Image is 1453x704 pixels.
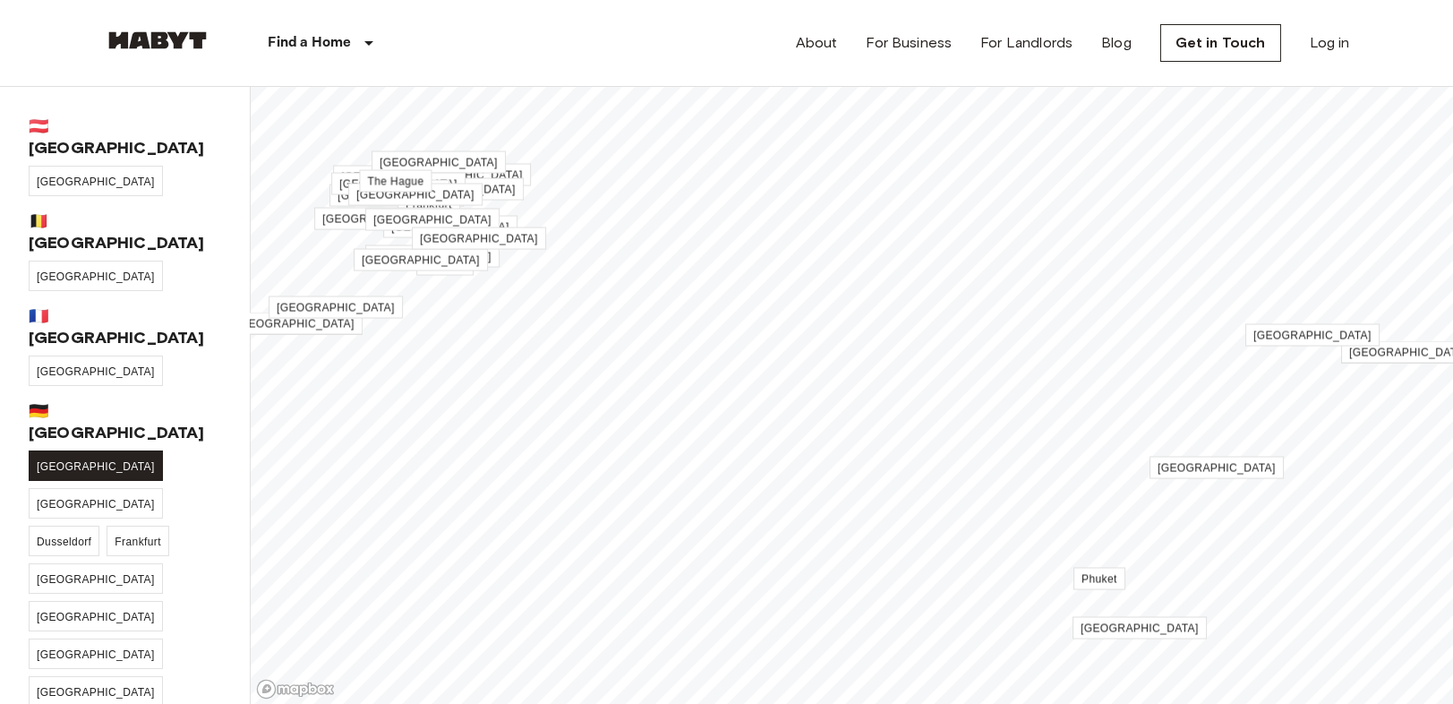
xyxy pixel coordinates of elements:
span: 🇫🇷 [GEOGRAPHIC_DATA] [29,305,221,348]
img: Habyt [104,31,211,49]
div: Map marker [354,252,488,270]
div: Map marker [1245,327,1380,346]
span: The Hague [368,176,424,188]
div: Map marker [1150,459,1284,478]
a: [GEOGRAPHIC_DATA] [314,208,449,230]
a: [GEOGRAPHIC_DATA] [29,563,163,594]
a: For Landlords [980,32,1073,54]
a: [GEOGRAPHIC_DATA] [348,184,483,206]
a: [GEOGRAPHIC_DATA] [228,313,363,335]
div: Map marker [416,256,474,275]
span: [GEOGRAPHIC_DATA] [236,318,355,331]
span: [GEOGRAPHIC_DATA] [391,221,509,234]
a: Dusseldorf [29,526,99,556]
span: [GEOGRAPHIC_DATA] [37,460,155,473]
div: Map marker [379,183,449,202]
div: Map marker [383,219,517,237]
a: [GEOGRAPHIC_DATA] [331,173,466,195]
span: [GEOGRAPHIC_DATA] [322,213,440,226]
a: [GEOGRAPHIC_DATA] [29,488,163,519]
span: [GEOGRAPHIC_DATA] [373,251,491,263]
a: [GEOGRAPHIC_DATA] [29,601,163,631]
span: [GEOGRAPHIC_DATA] [356,189,474,202]
div: Map marker [314,210,449,229]
a: Phuket [1073,568,1125,590]
a: [GEOGRAPHIC_DATA] [333,166,467,188]
span: Frankfurt [115,536,161,548]
span: [GEOGRAPHIC_DATA] [37,270,155,283]
span: [GEOGRAPHIC_DATA] [397,184,516,196]
span: [GEOGRAPHIC_DATA] [37,365,155,378]
span: [GEOGRAPHIC_DATA] [338,190,456,202]
span: 🇩🇪 [GEOGRAPHIC_DATA] [29,400,221,443]
div: Map marker [348,186,483,205]
a: [GEOGRAPHIC_DATA] [269,296,403,319]
span: [GEOGRAPHIC_DATA] [1253,330,1372,342]
p: Find a Home [269,32,352,54]
a: [GEOGRAPHIC_DATA] [29,356,163,386]
span: [GEOGRAPHIC_DATA] [37,648,155,661]
span: [GEOGRAPHIC_DATA] [339,178,457,191]
span: 🇦🇹 [GEOGRAPHIC_DATA] [29,116,221,159]
div: Map marker [360,173,432,192]
a: [GEOGRAPHIC_DATA] [29,639,163,669]
span: [GEOGRAPHIC_DATA] [405,169,523,182]
span: [GEOGRAPHIC_DATA] [277,302,395,314]
a: [GEOGRAPHIC_DATA] [29,451,163,481]
a: For Business [866,32,952,54]
a: The Hague [360,170,432,193]
a: Mapbox logo [256,679,335,700]
a: [GEOGRAPHIC_DATA] [29,261,163,291]
span: [GEOGRAPHIC_DATA] [362,254,480,267]
span: [GEOGRAPHIC_DATA] [1081,622,1199,635]
span: Dusseldorf [37,536,91,548]
a: Frankfurt [107,526,169,556]
a: [GEOGRAPHIC_DATA] [365,209,500,231]
div: Map marker [269,299,403,318]
span: [GEOGRAPHIC_DATA] [380,157,498,169]
span: [GEOGRAPHIC_DATA] [37,686,155,699]
span: [GEOGRAPHIC_DATA] [37,611,155,623]
a: [GEOGRAPHIC_DATA] [354,249,488,271]
div: Map marker [365,248,500,267]
a: [GEOGRAPHIC_DATA] [329,185,464,207]
span: [GEOGRAPHIC_DATA] [37,498,155,511]
div: Map marker [329,187,464,206]
div: Map marker [331,176,466,194]
span: [GEOGRAPHIC_DATA] [341,171,459,184]
div: Map marker [333,168,467,187]
span: [GEOGRAPHIC_DATA] [373,214,491,227]
div: Map marker [1073,571,1125,589]
div: Map marker [228,315,363,334]
a: [GEOGRAPHIC_DATA] [412,228,546,250]
a: Get in Touch [1160,24,1281,62]
div: Map marker [365,211,500,230]
a: [GEOGRAPHIC_DATA] [29,166,163,196]
a: [GEOGRAPHIC_DATA] [1150,457,1284,479]
a: Log in [1310,32,1350,54]
span: [GEOGRAPHIC_DATA] [420,233,538,245]
span: [GEOGRAPHIC_DATA] [37,176,155,188]
a: [GEOGRAPHIC_DATA] [1073,617,1207,640]
a: [GEOGRAPHIC_DATA] [1245,324,1380,347]
span: Phuket [1081,573,1117,586]
div: Map marker [412,230,546,249]
a: [GEOGRAPHIC_DATA] [365,245,500,268]
span: [GEOGRAPHIC_DATA] [37,573,155,586]
span: 🇧🇪 [GEOGRAPHIC_DATA] [29,210,221,253]
a: About [796,32,838,54]
a: [GEOGRAPHIC_DATA] [372,151,506,174]
span: [GEOGRAPHIC_DATA] [1158,462,1276,475]
div: Map marker [1073,620,1207,639]
div: Map marker [372,154,506,173]
a: Blog [1101,32,1132,54]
